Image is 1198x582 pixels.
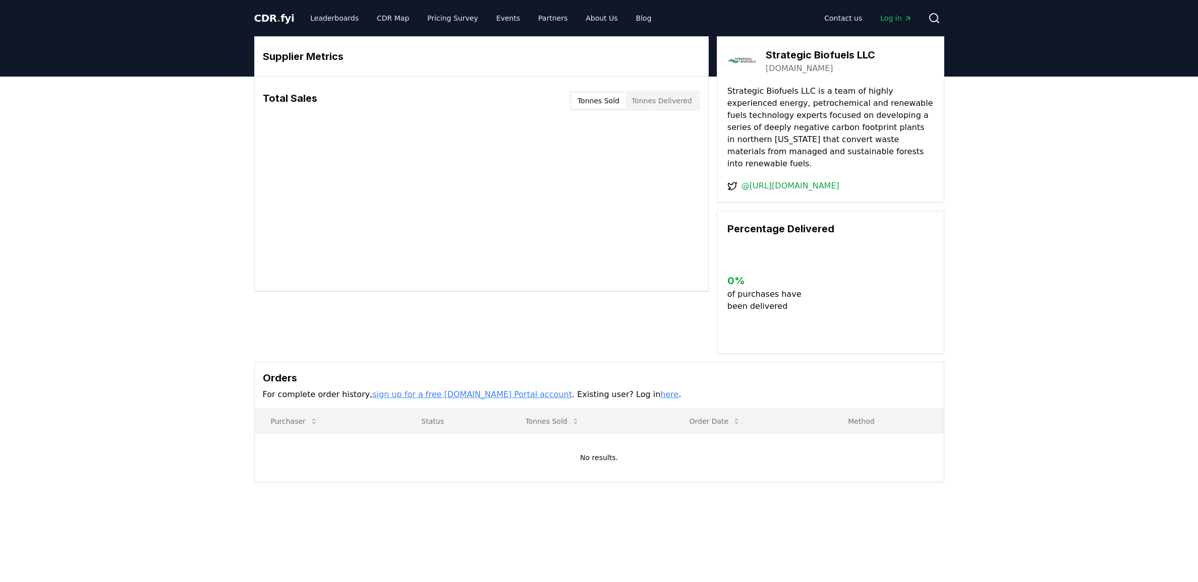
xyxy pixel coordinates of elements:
[277,12,280,24] span: .
[872,9,920,27] a: Log in
[254,12,295,24] span: CDR fyi
[727,221,934,236] h3: Percentage Delivered
[681,411,749,431] button: Order Date
[263,411,326,431] button: Purchaser
[372,390,572,399] a: sign up for a free [DOMAIN_NAME] Portal account
[660,390,678,399] a: here
[302,9,367,27] a: Leaderboards
[578,9,625,27] a: About Us
[419,9,486,27] a: Pricing Survey
[255,433,944,482] td: No results.
[302,9,659,27] nav: Main
[518,411,588,431] button: Tonnes Sold
[263,389,936,401] p: For complete order history, . Existing user? Log in .
[880,13,911,23] span: Log in
[727,85,934,170] p: Strategic Biofuels LLC is a team of highly experienced energy, petrochemical and renewable fuels ...
[628,9,660,27] a: Blog
[369,9,417,27] a: CDR Map
[254,11,295,25] a: CDR.fyi
[727,47,756,75] img: Strategic Biofuels LLC-logo
[572,93,625,109] button: Tonnes Sold
[741,180,839,192] a: @[URL][DOMAIN_NAME]
[816,9,920,27] nav: Main
[413,416,501,426] p: Status
[263,49,700,64] h3: Supplier Metrics
[488,9,528,27] a: Events
[840,416,935,426] p: Method
[263,370,936,385] h3: Orders
[625,93,698,109] button: Tonnes Delivered
[727,288,810,312] p: of purchases have been delivered
[766,47,875,62] h3: Strategic Biofuels LLC
[816,9,870,27] a: Contact us
[727,273,810,288] h3: 0 %
[530,9,576,27] a: Partners
[263,91,317,111] h3: Total Sales
[766,62,833,75] a: [DOMAIN_NAME]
